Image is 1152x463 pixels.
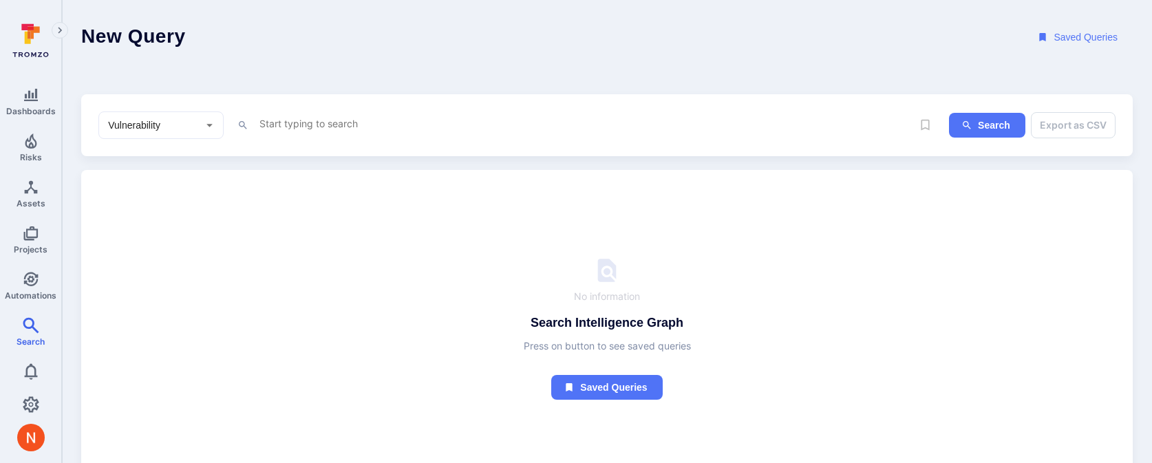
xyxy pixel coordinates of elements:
[17,424,45,451] div: Neeren Patki
[1031,112,1116,138] button: Export as CSV
[14,244,47,255] span: Projects
[524,339,691,353] span: Press on button to see saved queries
[6,106,56,116] span: Dashboards
[55,25,65,36] i: Expand navigation menu
[81,25,186,50] h1: New Query
[17,424,45,451] img: ACg8ocIprwjrgDQnDsNSk9Ghn5p5-B8DpAKWoJ5Gi9syOE4K59tr4Q=s96-c
[52,22,68,39] button: Expand navigation menu
[551,353,662,400] a: Saved queries
[5,290,56,301] span: Automations
[17,336,45,347] span: Search
[531,314,683,331] h4: Search Intelligence Graph
[17,198,45,208] span: Assets
[201,116,218,133] button: Open
[949,113,1025,138] button: ig-search
[20,152,42,162] span: Risks
[258,115,912,132] textarea: Intelligence Graph search area
[1025,25,1133,50] button: Saved Queries
[574,290,640,303] span: No information
[913,112,938,138] span: Save query
[551,375,662,400] button: Saved queries
[105,118,196,132] input: Select basic entity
